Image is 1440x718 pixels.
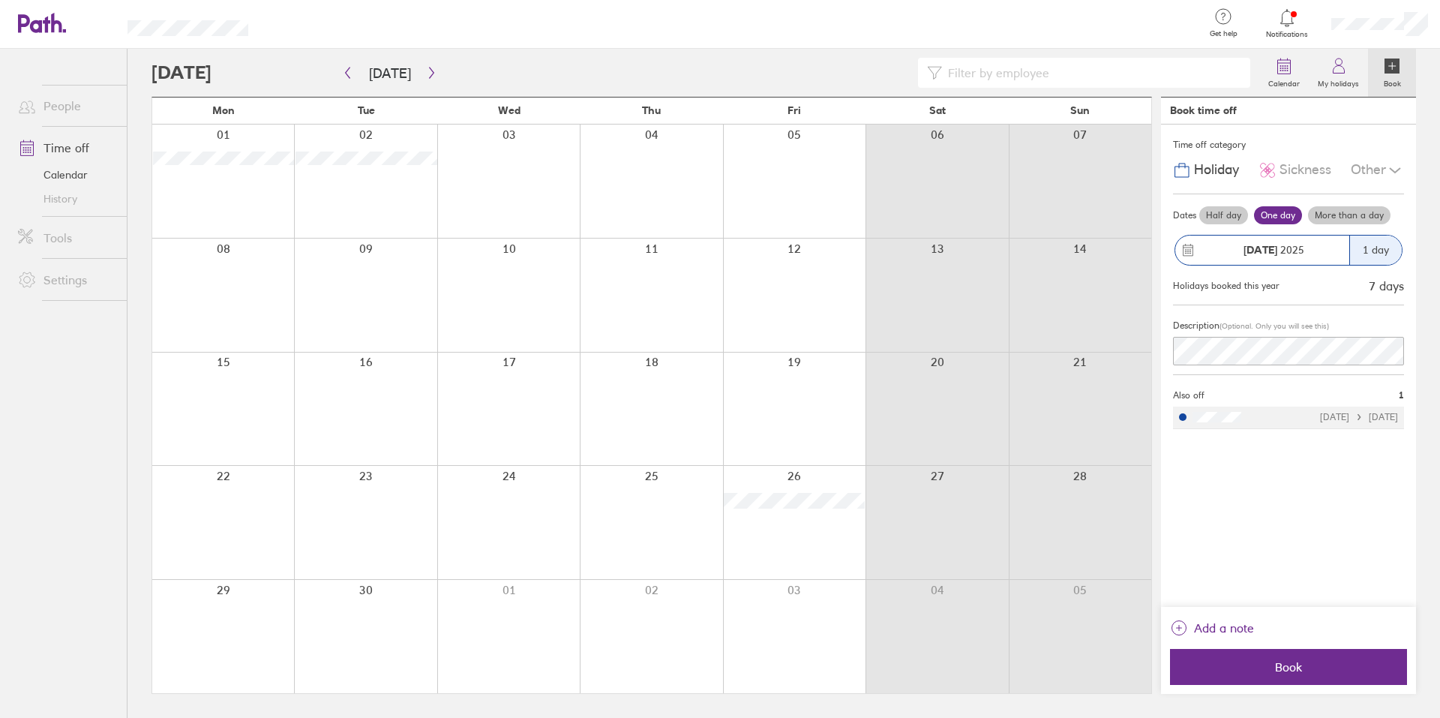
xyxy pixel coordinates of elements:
[6,91,127,121] a: People
[929,104,946,116] span: Sat
[357,61,423,86] button: [DATE]
[1199,206,1248,224] label: Half day
[1279,162,1331,178] span: Sickness
[6,163,127,187] a: Calendar
[1308,206,1390,224] label: More than a day
[1219,321,1329,331] span: (Optional. Only you will see this)
[1259,75,1309,89] label: Calendar
[1259,49,1309,97] a: Calendar
[942,59,1241,87] input: Filter by employee
[1170,616,1254,640] button: Add a note
[1180,660,1396,674] span: Book
[1170,104,1237,116] div: Book time off
[1243,244,1304,256] span: 2025
[1320,412,1398,422] div: [DATE] [DATE]
[6,265,127,295] a: Settings
[1263,30,1312,39] span: Notifications
[6,223,127,253] a: Tools
[498,104,520,116] span: Wed
[787,104,801,116] span: Fri
[6,187,127,211] a: History
[1194,162,1239,178] span: Holiday
[1173,320,1219,331] span: Description
[358,104,375,116] span: Tue
[212,104,235,116] span: Mon
[1070,104,1090,116] span: Sun
[1254,206,1302,224] label: One day
[1351,156,1404,185] div: Other
[1199,29,1248,38] span: Get help
[1243,243,1277,257] strong: [DATE]
[1173,390,1204,401] span: Also off
[1375,75,1410,89] label: Book
[1349,236,1402,265] div: 1 day
[1194,616,1254,640] span: Add a note
[1173,281,1279,291] div: Holidays booked this year
[1263,8,1312,39] a: Notifications
[1309,49,1368,97] a: My holidays
[1173,134,1404,156] div: Time off category
[1368,49,1416,97] a: Book
[1399,390,1404,401] span: 1
[1173,210,1196,221] span: Dates
[1173,227,1404,273] button: [DATE] 20251 day
[6,133,127,163] a: Time off
[1369,279,1404,293] div: 7 days
[1170,649,1407,685] button: Book
[642,104,661,116] span: Thu
[1309,75,1368,89] label: My holidays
